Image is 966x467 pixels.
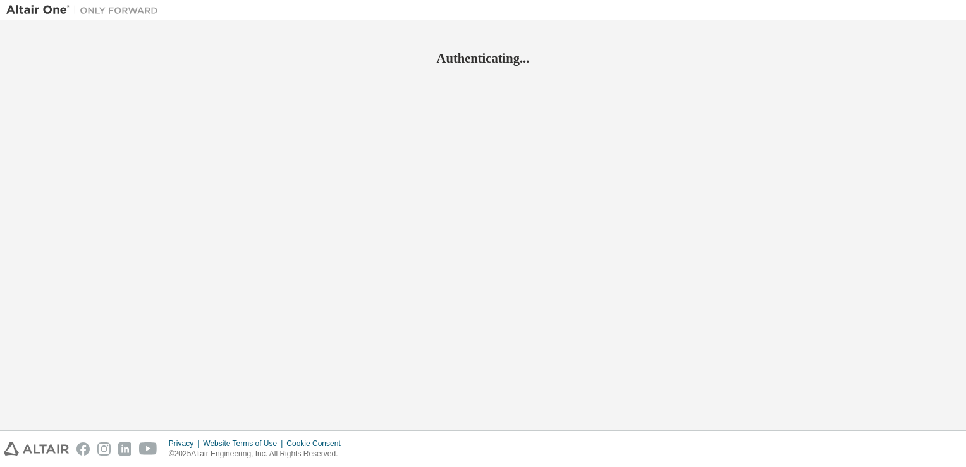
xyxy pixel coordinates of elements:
[97,442,111,456] img: instagram.svg
[169,439,203,449] div: Privacy
[76,442,90,456] img: facebook.svg
[139,442,157,456] img: youtube.svg
[286,439,348,449] div: Cookie Consent
[4,442,69,456] img: altair_logo.svg
[118,442,131,456] img: linkedin.svg
[169,449,348,459] p: © 2025 Altair Engineering, Inc. All Rights Reserved.
[6,4,164,16] img: Altair One
[6,50,960,66] h2: Authenticating...
[203,439,286,449] div: Website Terms of Use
